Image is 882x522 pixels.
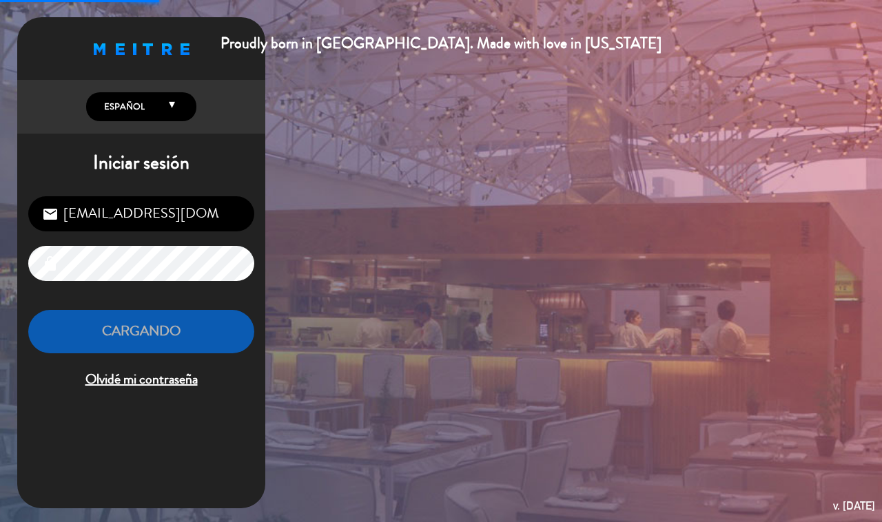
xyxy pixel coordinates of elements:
input: Correo Electrónico [28,196,254,231]
span: Olvidé mi contraseña [28,368,254,391]
h1: Iniciar sesión [17,152,265,175]
button: Cargando [28,310,254,353]
i: lock [42,255,59,272]
span: Español [101,100,145,114]
i: email [42,206,59,222]
div: v. [DATE] [833,497,875,515]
